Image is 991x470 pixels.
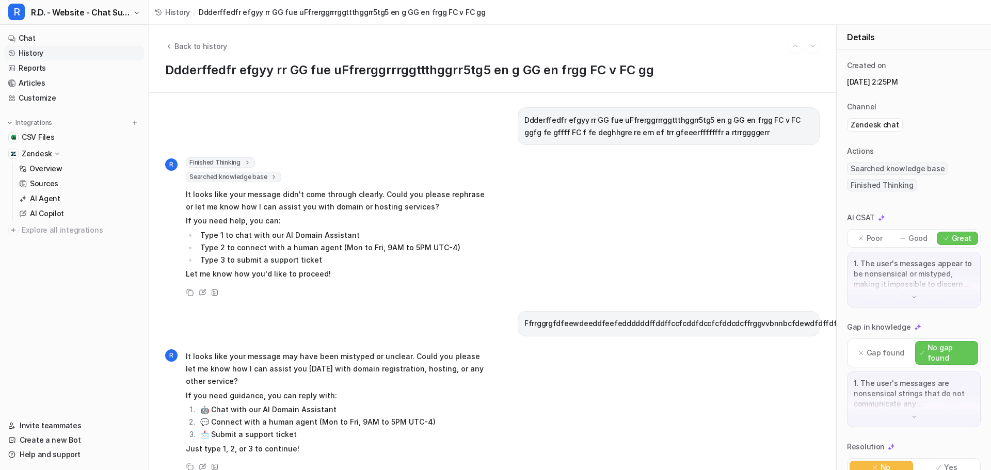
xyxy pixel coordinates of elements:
[867,233,883,244] p: Poor
[806,39,820,53] button: Go to next session
[15,161,144,176] a: Overview
[854,258,974,289] p: 1. The user's messages appear to be nonsensical or mistyped, making it impossible to discern a cl...
[199,7,486,18] span: Ddderffedfr efgyy rr GG fue uFfrerggrrrggttthggrr5tg5 en g GG en frgg FC v FC gg
[952,233,972,244] p: Great
[15,206,144,221] a: AI Copilot
[197,428,488,441] li: 📩 Submit a support ticket
[908,233,928,244] p: Good
[847,146,874,156] p: Actions
[847,77,981,87] p: [DATE] 2:25PM
[837,25,991,50] div: Details
[851,120,899,130] p: Zendesk chat
[155,7,190,18] a: History
[186,268,488,280] p: Let me know how you'd like to proceed!
[186,443,488,455] p: Just type 1, 2, or 3 to continue!
[4,46,144,60] a: History
[789,39,802,53] button: Go to previous session
[847,102,876,112] p: Channel
[31,5,131,20] span: R.D. - Website - Chat Support
[22,222,140,238] span: Explore all integrations
[165,63,820,78] h1: Ddderffedfr efgyy rr GG fue uFfrerggrrrggttthggrr5tg5 en g GG en frgg FC v FC gg
[186,157,255,168] span: Finished Thinking
[10,151,17,157] img: Zendesk
[165,158,178,171] span: R
[847,60,886,71] p: Created on
[174,41,227,52] span: Back to history
[165,7,190,18] span: History
[847,179,917,191] span: Finished Thinking
[165,41,227,52] button: Back to history
[15,119,52,127] p: Integrations
[524,317,813,330] p: Ffrrggrgfdfeewdeeddfeefeddddddffddffccfcddfdccfcfddcdcffrggvvbnnbcfdewdfdffdfvefrgffgccxccngrr
[186,188,488,213] p: It looks like your message didn't come through clearly. Could you please rephrase or let me know ...
[30,193,60,204] p: AI Agent
[193,7,196,18] span: /
[186,172,281,182] span: Searched knowledge base
[809,41,817,51] img: Next session
[186,350,488,387] p: It looks like your message may have been mistyped or unclear. Could you please let me know how I ...
[197,241,488,254] li: Type 2 to connect with a human agent (Mon to Fri, 9AM to 5PM UTC-4)
[4,118,55,128] button: Integrations
[854,378,974,409] p: 1. The user's messages are nonsensical strings that do not communicate any understandable request...
[4,433,144,447] a: Create a new Bot
[4,130,144,144] a: CSV FilesCSV Files
[30,179,58,189] p: Sources
[197,403,488,416] li: 🤖 Chat with our AI Domain Assistant
[4,91,144,105] a: Customize
[4,76,144,90] a: Articles
[8,4,25,20] span: R
[22,149,52,159] p: Zendesk
[792,41,799,51] img: Previous session
[867,348,904,358] p: Gap found
[928,343,973,363] p: No gap found
[6,119,13,126] img: expand menu
[15,176,144,191] a: Sources
[4,223,144,237] a: Explore all integrations
[30,208,64,219] p: AI Copilot
[847,322,911,332] p: Gap in knowledge
[186,390,488,402] p: If you need guidance, you can reply with:
[847,163,948,175] span: Searched knowledge base
[847,442,885,452] p: Resolution
[197,229,488,241] li: Type 1 to chat with our AI Domain Assistant
[910,294,918,301] img: down-arrow
[131,119,138,126] img: menu_add.svg
[4,61,144,75] a: Reports
[8,225,19,235] img: explore all integrations
[15,191,144,206] a: AI Agent
[197,416,488,428] li: 💬 Connect with a human agent (Mon to Fri, 9AM to 5PM UTC-4)
[165,349,178,362] span: R
[4,418,144,433] a: Invite teammates
[186,215,488,227] p: If you need help, you can:
[29,164,62,174] p: Overview
[4,31,144,45] a: Chat
[10,134,17,140] img: CSV Files
[910,413,918,420] img: down-arrow
[22,132,54,142] span: CSV Files
[847,213,875,223] p: AI CSAT
[4,447,144,462] a: Help and support
[524,114,813,139] p: Ddderffedfr efgyy rr GG fue uFfrerggrrrggttthggrr5tg5 en g GG en frgg FC v FC ggfg fe gffff FC f ...
[197,254,488,266] li: Type 3 to submit a support ticket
